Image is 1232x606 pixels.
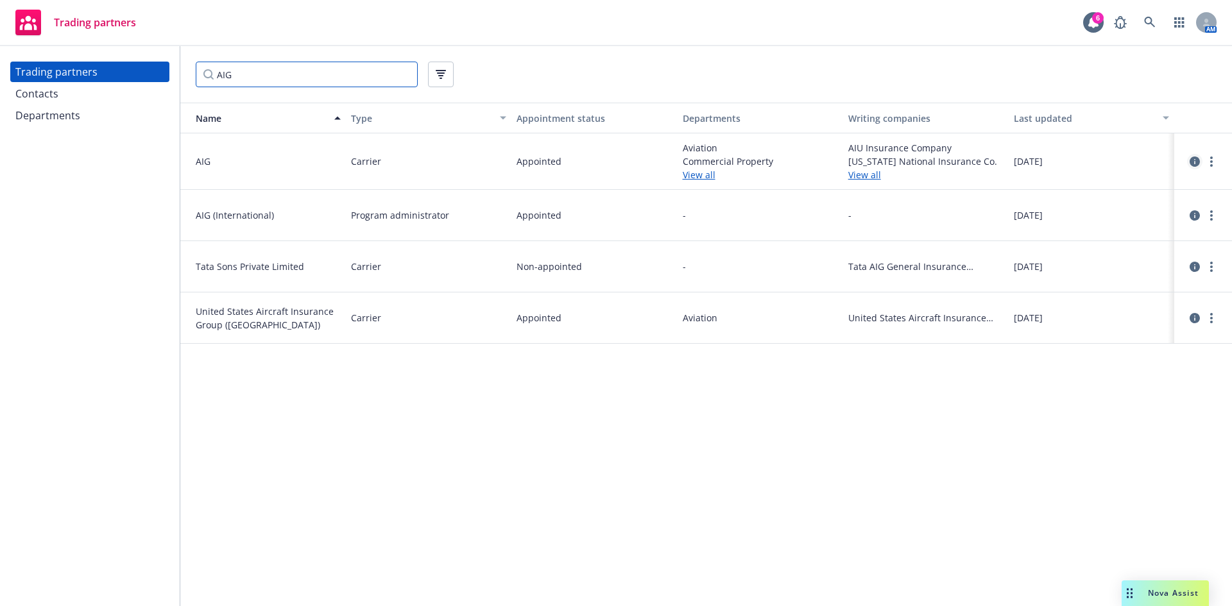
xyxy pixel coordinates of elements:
[683,311,838,324] span: Aviation
[196,260,341,273] span: Tata Sons Private Limited
[683,208,686,222] span: -
[517,260,582,273] span: Non-appointed
[351,155,381,168] span: Carrier
[1014,155,1043,168] span: [DATE]
[180,103,346,133] button: Name
[1204,310,1219,326] a: more
[678,103,843,133] button: Departments
[1092,12,1104,24] div: 6
[346,103,511,133] button: Type
[196,155,341,168] span: AIG
[1137,10,1163,35] a: Search
[848,168,1004,181] a: View all
[196,62,418,87] input: Filter by keyword...
[517,208,561,222] span: Appointed
[1204,154,1219,169] a: more
[10,105,169,126] a: Departments
[196,305,341,332] span: United States Aircraft Insurance Group ([GEOGRAPHIC_DATA])
[15,83,58,104] div: Contacts
[848,112,1004,125] div: Writing companies
[10,62,169,82] a: Trading partners
[683,260,686,273] span: -
[1014,112,1155,125] div: Last updated
[848,155,1004,168] span: [US_STATE] National Insurance Co.
[1187,208,1202,223] a: circleInformation
[1204,259,1219,274] a: more
[185,112,327,125] div: Name
[848,311,1004,324] span: United States Aircraft Insurance Group ([GEOGRAPHIC_DATA])
[848,141,1004,155] span: AIU Insurance Company
[1187,259,1202,274] a: circleInformation
[517,155,561,168] span: Appointed
[15,62,98,82] div: Trading partners
[351,311,381,324] span: Carrier
[351,260,381,273] span: Carrier
[1014,311,1043,324] span: [DATE]
[1014,208,1043,222] span: [DATE]
[1187,154,1202,169] a: circleInformation
[848,260,1004,273] span: Tata AIG General Insurance Company Ltd
[1204,208,1219,223] a: more
[1014,260,1043,273] span: [DATE]
[683,168,838,181] a: View all
[1009,103,1174,133] button: Last updated
[517,311,561,324] span: Appointed
[351,208,449,222] span: Program administrator
[1122,580,1138,606] div: Drag to move
[843,103,1009,133] button: Writing companies
[1167,10,1192,35] a: Switch app
[1148,587,1199,598] span: Nova Assist
[1122,580,1209,606] button: Nova Assist
[10,83,169,104] a: Contacts
[1187,310,1202,326] a: circleInformation
[683,155,838,168] span: Commercial Property
[54,17,136,28] span: Trading partners
[683,112,838,125] div: Departments
[683,141,838,155] span: Aviation
[848,208,851,222] span: -
[196,208,341,222] span: AIG (International)
[351,112,492,125] div: Type
[517,112,672,125] div: Appointment status
[511,103,677,133] button: Appointment status
[15,105,80,126] div: Departments
[10,4,141,40] a: Trading partners
[1108,10,1133,35] a: Report a Bug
